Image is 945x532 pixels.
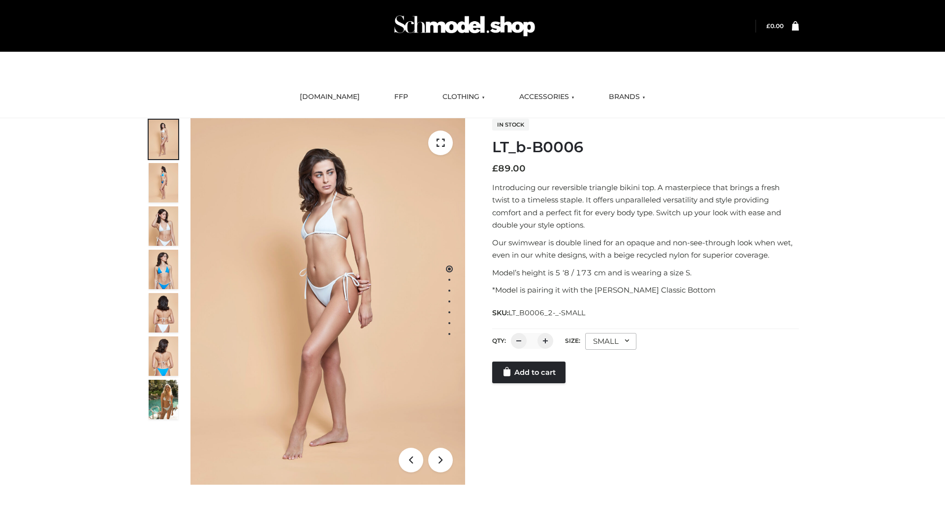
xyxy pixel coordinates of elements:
p: Our swimwear is double lined for an opaque and non-see-through look when wet, even in our white d... [492,236,799,262]
p: Introducing our reversible triangle bikini top. A masterpiece that brings a fresh twist to a time... [492,181,799,232]
p: *Model is pairing it with the [PERSON_NAME] Classic Bottom [492,284,799,297]
a: FFP [387,86,415,108]
label: Size: [565,337,580,344]
img: ArielClassicBikiniTop_CloudNine_AzureSky_OW114ECO_4-scaled.jpg [149,250,178,289]
img: Schmodel Admin 964 [391,6,538,45]
span: £ [492,163,498,174]
a: £0.00 [766,22,784,30]
span: £ [766,22,770,30]
div: SMALL [585,333,636,350]
a: ACCESSORIES [512,86,582,108]
img: ArielClassicBikiniTop_CloudNine_AzureSky_OW114ECO_7-scaled.jpg [149,293,178,332]
h1: LT_b-B0006 [492,138,799,156]
a: BRANDS [601,86,653,108]
a: Add to cart [492,362,566,383]
span: In stock [492,119,529,131]
img: ArielClassicBikiniTop_CloudNine_AzureSky_OW114ECO_2-scaled.jpg [149,163,178,202]
a: [DOMAIN_NAME] [292,86,367,108]
span: SKU: [492,307,586,319]
bdi: 0.00 [766,22,784,30]
p: Model’s height is 5 ‘8 / 173 cm and is wearing a size S. [492,266,799,279]
bdi: 89.00 [492,163,526,174]
img: Arieltop_CloudNine_AzureSky2.jpg [149,380,178,419]
img: ArielClassicBikiniTop_CloudNine_AzureSky_OW114ECO_8-scaled.jpg [149,336,178,376]
img: ArielClassicBikiniTop_CloudNine_AzureSky_OW114ECO_1-scaled.jpg [149,120,178,159]
img: ArielClassicBikiniTop_CloudNine_AzureSky_OW114ECO_3-scaled.jpg [149,206,178,246]
label: QTY: [492,337,506,344]
img: ArielClassicBikiniTop_CloudNine_AzureSky_OW114ECO_1 [190,118,465,485]
a: CLOTHING [435,86,492,108]
span: LT_B0006_2-_-SMALL [508,308,585,317]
